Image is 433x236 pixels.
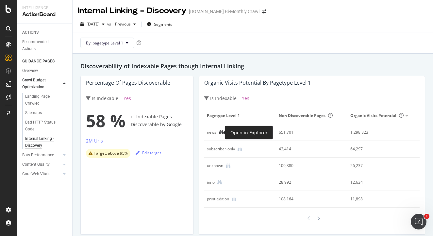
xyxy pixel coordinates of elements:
[25,119,68,133] a: Bad HTTP Status Code
[279,146,339,152] div: 42,414
[86,40,123,46] span: By: pagetype Level 1
[80,61,425,71] h2: Discoverability of Indexable Pages though Internal Linking
[124,95,131,101] span: Yes
[25,110,68,116] a: Sitemaps
[86,149,130,158] div: warning label
[207,129,216,135] div: news
[86,108,125,134] span: 58 %
[262,9,266,14] div: arrow-right-arrow-left
[279,163,339,169] div: 109,380
[189,8,259,15] div: [DOMAIN_NAME] Bi-Monthly Crawl
[136,147,161,158] button: Edit target
[112,21,131,27] span: Previous
[424,214,429,219] span: 1
[86,79,170,86] div: Percentage of Pages Discoverable
[22,77,61,91] a: Crawl Budget Optimization
[22,161,50,168] div: Content Quality
[279,196,339,202] div: 108,164
[22,171,61,177] a: Core Web Vitals
[210,95,237,101] span: Is Indexable
[22,58,68,65] a: GUIDANCE PAGES
[238,95,241,101] span: =
[207,163,223,169] div: unknown
[144,19,175,29] button: Segments
[22,5,67,11] div: Intelligence
[154,22,172,27] span: Segments
[230,129,268,137] div: Open in Explorer
[350,129,410,135] div: 1,298,823
[22,39,68,52] a: Recommended Actions
[242,95,249,101] span: Yes
[25,119,62,133] div: Bad HTTP Status Code
[350,146,410,152] div: 64,297
[94,151,128,155] span: Target: above 95%
[80,38,134,48] button: By: pagetype Level 1
[22,152,61,159] a: Bots Performance
[350,113,404,118] span: Organic Visits Potential
[22,152,54,159] div: Bots Performance
[279,113,333,118] span: Non Discoverable Pages
[86,138,103,144] div: 2M Urls
[25,93,62,107] div: Landing Page Crawled
[22,11,67,18] div: ActionBoard
[350,163,410,169] div: 26,237
[86,108,188,134] div: of Indexable Pages Discoverable by Google
[207,146,235,152] div: subscriber-only
[22,39,61,52] div: Recommended Actions
[22,29,68,36] a: ACTIONS
[22,171,50,177] div: Core Web Vitals
[22,77,56,91] div: Crawl Budget Optimization
[411,214,426,229] iframe: Intercom live chat
[279,129,339,135] div: 651,701
[350,179,410,185] div: 12,634
[350,196,410,202] div: 11,898
[112,19,139,29] button: Previous
[207,113,272,119] span: pagetype Level 1
[25,110,42,116] div: Sitemaps
[22,67,68,74] a: Overview
[107,21,112,27] span: vs
[78,5,186,16] div: Internal Linking - Discovery
[25,135,62,149] div: Internal Linking - Discovery
[87,21,99,27] span: 2025 Aug. 13th
[207,196,229,202] div: print-edition
[120,95,122,101] span: =
[279,179,339,185] div: 28,992
[207,179,215,185] div: inno
[92,95,118,101] span: Is Indexable
[22,58,55,65] div: GUIDANCE PAGES
[204,79,311,86] div: Organic Visits Potential by pagetype Level 1
[22,67,38,74] div: Overview
[25,93,68,107] a: Landing Page Crawled
[86,137,103,147] button: 2M Urls
[78,19,107,29] button: [DATE]
[25,135,68,149] a: Internal Linking - Discovery
[136,150,161,156] div: Edit target
[22,29,39,36] div: ACTIONS
[22,161,61,168] a: Content Quality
